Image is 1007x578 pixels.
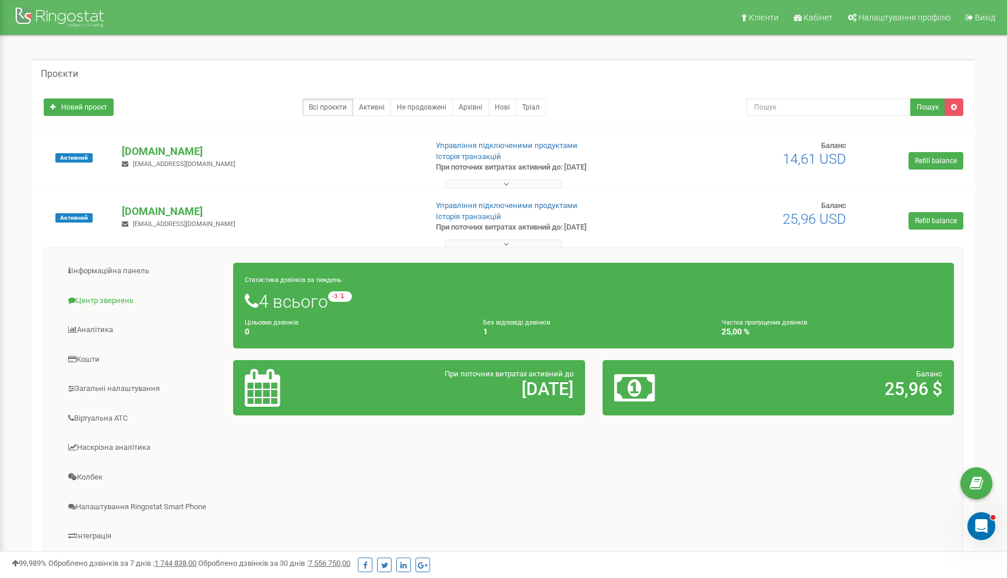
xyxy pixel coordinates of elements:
span: 25,96 USD [783,211,846,227]
p: [DOMAIN_NAME] [122,144,417,159]
a: Віртуальна АТС [53,404,234,433]
h1: 4 всього [245,291,942,311]
u: 7 556 750,00 [308,559,350,568]
h4: 0 [245,327,466,336]
a: Тріал [516,98,546,116]
a: Архівні [452,98,489,116]
p: [DOMAIN_NAME] [122,204,417,219]
a: Нові [488,98,516,116]
button: Пошук [910,98,945,116]
span: Баланс [821,141,846,150]
a: Не продовжені [390,98,453,116]
span: Баланс [821,201,846,210]
h4: 1 [483,327,704,336]
h5: Проєкти [41,69,78,79]
span: [EMAIL_ADDRESS][DOMAIN_NAME] [133,160,235,168]
a: Історія транзакцій [436,152,501,161]
small: Статистика дзвінків за тиждень [245,276,341,284]
small: Частка пропущених дзвінків [721,319,807,326]
a: Кошти [53,346,234,374]
span: [EMAIL_ADDRESS][DOMAIN_NAME] [133,220,235,228]
a: Новий проєкт [44,98,114,116]
span: Активний [55,153,93,163]
a: Колбек [53,463,234,492]
h4: 25,00 % [721,327,942,336]
p: При поточних витратах активний до: [DATE] [436,162,653,173]
span: Оброблено дзвінків за 30 днів : [198,559,350,568]
a: Refill balance [909,152,963,170]
small: Цільових дзвінків [245,319,298,326]
small: -3 [328,291,352,302]
a: Інформаційна панель [53,257,234,286]
span: Оброблено дзвінків за 7 днів : [48,559,196,568]
span: 99,989% [12,559,47,568]
a: Загальні налаштування [53,375,234,403]
a: Всі проєкти [302,98,353,116]
span: Активний [55,213,93,223]
u: 1 744 838,00 [154,559,196,568]
a: Refill balance [909,212,963,230]
h2: 25,96 $ [729,379,942,399]
input: Пошук [747,98,911,116]
p: При поточних витратах активний до: [DATE] [436,222,653,233]
a: Центр звернень [53,287,234,315]
iframe: Intercom live chat [967,512,995,540]
span: Клієнти [749,13,779,22]
img: Ringostat Logo [15,5,108,32]
a: Управління підключеними продуктами [436,141,578,150]
h2: [DATE] [360,379,573,399]
a: Аналiтика [53,316,234,344]
a: Історія транзакцій [436,212,501,221]
span: Кабінет [804,13,833,22]
a: Інтеграція [53,522,234,551]
a: Активні [353,98,391,116]
span: 14,61 USD [783,151,846,167]
span: Вихід [975,13,995,22]
a: Наскрізна аналітика [53,433,234,462]
a: Налаштування Ringostat Smart Phone [53,493,234,521]
small: Без відповіді дзвінків [483,319,550,326]
a: Управління підключеними продуктами [436,201,578,210]
span: При поточних витратах активний до [445,369,573,378]
span: Налаштування профілю [858,13,950,22]
span: Баланс [916,369,942,378]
